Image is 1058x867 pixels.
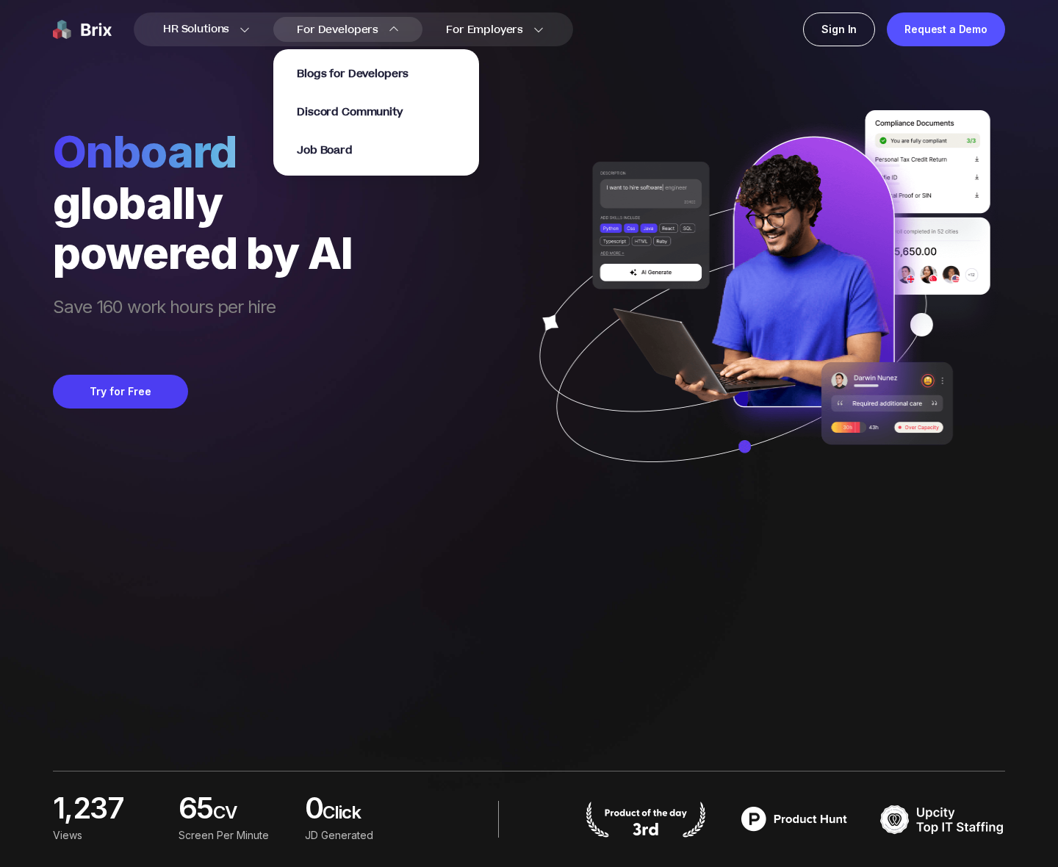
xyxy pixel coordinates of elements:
span: Save 160 work hours per hire [53,295,353,345]
span: Onboard [53,125,353,178]
span: HR Solutions [163,18,229,41]
span: 1,237 [53,795,123,820]
a: Discord Community [297,104,402,120]
button: Try for Free [53,375,188,409]
span: Blogs for Developers [297,66,409,82]
div: JD Generated [305,827,413,843]
div: powered by AI [53,228,353,278]
a: Job Board [297,142,353,158]
img: product hunt badge [583,801,708,838]
div: Views [53,827,161,843]
span: 0 [305,795,323,824]
span: Job Board [297,143,353,158]
span: For Employers [446,22,523,37]
span: Click [323,801,413,830]
a: Sign In [803,12,875,46]
img: ai generate [513,110,1005,506]
img: TOP IT STAFFING [880,801,1005,838]
span: 65 [179,795,213,824]
a: Blogs for Developers [297,65,409,82]
div: globally [53,178,353,228]
span: CV [213,801,287,830]
a: Request a Demo [887,12,1005,46]
span: For Developers [297,22,378,37]
img: product hunt badge [732,801,857,838]
div: screen per minute [179,827,287,843]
